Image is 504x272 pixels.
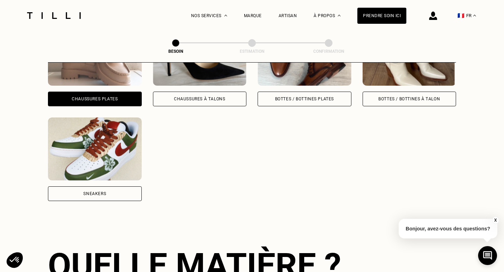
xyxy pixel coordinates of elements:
[141,49,211,54] div: Besoin
[457,12,464,19] span: 🇫🇷
[279,13,297,18] a: Artisan
[275,97,334,101] div: Bottes / Bottines plates
[48,117,142,180] img: Tilli retouche votre Sneakers
[24,12,83,19] img: Logo du service de couturière Tilli
[473,15,476,16] img: menu déroulant
[429,12,437,20] img: icône connexion
[224,15,227,16] img: Menu déroulant
[83,192,106,196] div: Sneakers
[174,97,225,101] div: Chaussures à Talons
[399,219,497,238] p: Bonjour, avez-vous des questions?
[244,13,262,18] a: Marque
[492,216,499,224] button: X
[72,97,118,101] div: Chaussures Plates
[338,15,341,16] img: Menu déroulant à propos
[217,49,287,54] div: Estimation
[378,97,440,101] div: Bottes / Bottines à talon
[294,49,364,54] div: Confirmation
[357,8,406,24] a: Prendre soin ici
